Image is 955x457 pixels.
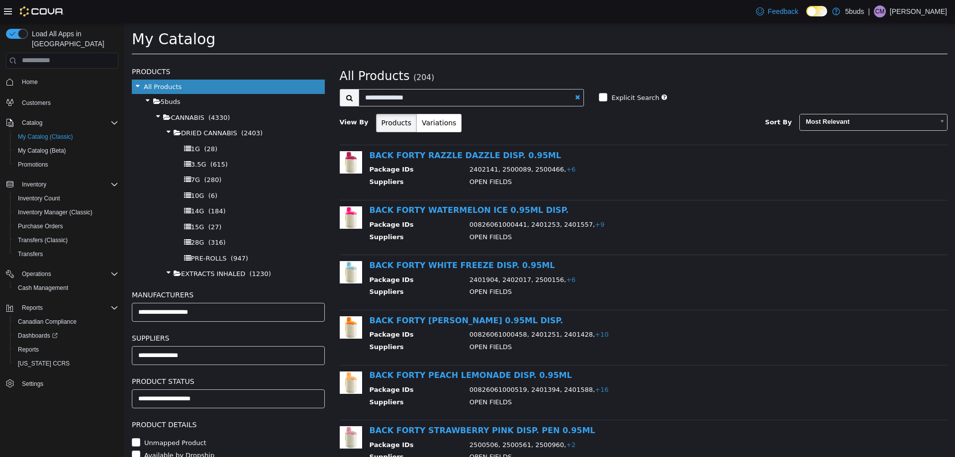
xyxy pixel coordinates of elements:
[10,205,122,219] button: Inventory Manager (Classic)
[106,232,124,239] span: (947)
[17,415,82,425] label: Unmapped Product
[22,99,51,107] span: Customers
[7,396,200,408] h5: Product Details
[7,266,200,278] h5: Manufacturers
[245,183,445,192] a: BACK FORTY WATERMELON ICE 0.95ML DISP.
[18,268,55,280] button: Operations
[18,377,118,390] span: Settings
[14,248,47,260] a: Transfers
[18,236,68,244] span: Transfers (Classic)
[57,247,121,255] span: EXTRACTS INHALED
[14,131,77,143] a: My Catalog (Classic)
[875,5,885,17] span: CM
[18,97,55,109] a: Customers
[36,75,56,83] span: 5buds
[10,191,122,205] button: Inventory Count
[345,418,452,426] span: 2500506, 2500561, 2500960,
[18,208,93,216] span: Inventory Manager (Classic)
[18,268,118,280] span: Operations
[289,50,310,59] small: (204)
[338,374,801,387] td: OPEN FIELDS
[10,357,122,370] button: [US_STATE] CCRS
[14,220,118,232] span: Purchase Orders
[84,184,101,192] span: (184)
[14,159,118,171] span: Promotions
[14,206,96,218] a: Inventory Manager (Classic)
[245,238,431,247] a: BACK FORTY WHITE FREEZE DISP. 0.95ML
[18,133,73,141] span: My Catalog (Classic)
[10,329,122,343] a: Dashboards
[2,75,122,89] button: Home
[245,264,338,276] th: Suppliers
[245,293,439,302] a: BACK FORTY [PERSON_NAME] 0.95ML DISP.
[22,270,51,278] span: Operations
[7,309,200,321] h5: Suppliers
[14,145,118,157] span: My Catalog (Beta)
[14,159,52,171] a: Promotions
[215,293,238,316] img: 150
[215,403,238,426] img: 150
[10,144,122,158] button: My Catalog (Beta)
[14,316,118,328] span: Canadian Compliance
[80,153,97,161] span: (280)
[18,76,118,88] span: Home
[18,302,118,314] span: Reports
[345,143,452,150] span: 2402141, 2500089, 2500466,
[292,91,337,109] button: Variations
[7,353,200,365] h5: Product Status
[67,184,80,192] span: 14G
[18,284,68,292] span: Cash Management
[442,253,451,261] span: +6
[14,344,118,356] span: Reports
[57,106,113,114] span: DRIED CANNABIS
[2,116,122,130] button: Catalog
[84,200,97,208] span: (27)
[14,192,118,204] span: Inventory Count
[10,343,122,357] button: Reports
[18,179,50,190] button: Inventory
[14,358,118,369] span: Washington CCRS
[22,380,43,388] span: Settings
[245,142,338,154] th: Package IDs
[338,319,801,332] td: OPEN FIELDS
[18,147,66,155] span: My Catalog (Beta)
[14,248,118,260] span: Transfers
[18,194,60,202] span: Inventory Count
[845,5,864,17] p: 5buds
[14,131,118,143] span: My Catalog (Classic)
[806,6,827,16] input: Dark Mode
[84,169,93,177] span: (6)
[245,348,448,357] a: BACK FORTY PEACH LEMONADE DISP. 0.95ML
[14,330,62,342] a: Dashboards
[10,130,122,144] button: My Catalog (Classic)
[752,1,802,21] a: Feedback
[7,7,91,25] span: My Catalog
[245,374,338,387] th: Suppliers
[18,302,47,314] button: Reports
[80,122,93,130] span: (28)
[67,122,76,130] span: 1G
[10,219,122,233] button: Purchase Orders
[17,428,90,438] label: Available by Dropship
[245,209,338,222] th: Suppliers
[2,376,122,391] button: Settings
[868,5,870,17] p: |
[245,252,338,265] th: Package IDs
[18,360,70,367] span: [US_STATE] CCRS
[874,5,886,17] div: Christopher MacCannell
[84,216,101,223] span: (316)
[18,117,118,129] span: Catalog
[10,247,122,261] button: Transfers
[14,330,118,342] span: Dashboards
[338,429,801,442] td: OPEN FIELDS
[18,250,43,258] span: Transfers
[14,220,67,232] a: Purchase Orders
[22,181,46,188] span: Inventory
[18,161,48,169] span: Promotions
[484,70,535,80] label: Explicit Search
[10,233,122,247] button: Transfers (Classic)
[14,192,64,204] a: Inventory Count
[338,154,801,167] td: OPEN FIELDS
[890,5,947,17] p: [PERSON_NAME]
[67,138,82,145] span: 3.5G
